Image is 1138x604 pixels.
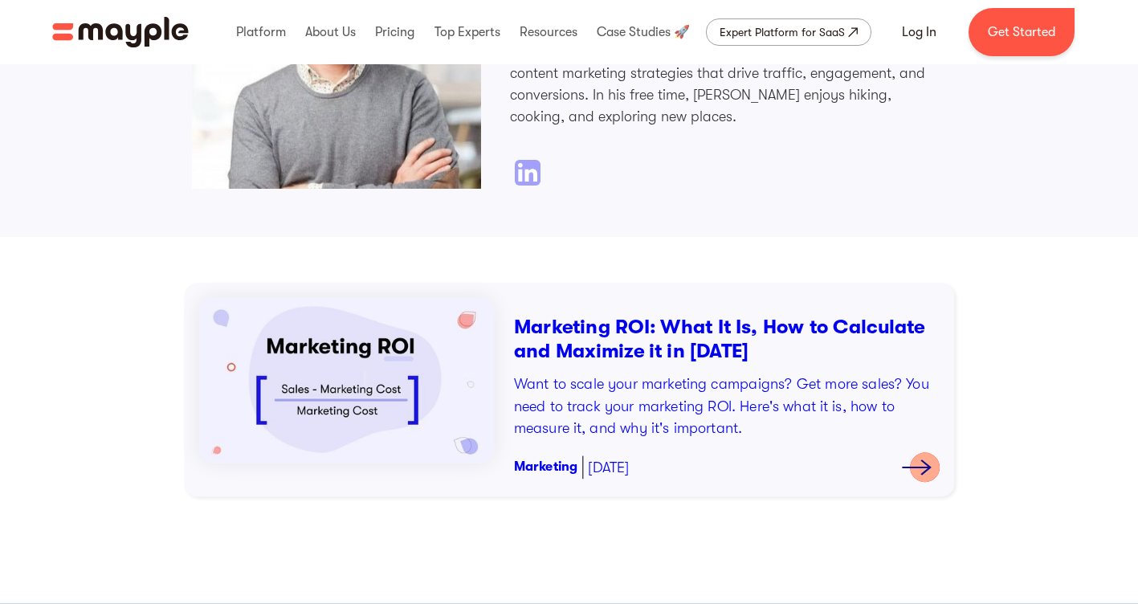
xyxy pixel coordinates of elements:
[52,17,189,47] img: Mayple logo
[513,314,939,363] h3: Marketing ROI: What It Is, How to Calculate and Maximize it in [DATE]
[301,6,360,58] div: About Us
[198,298,493,463] img: Article Thumbnail
[720,22,845,42] div: Expert Platform for SaaS
[513,373,939,440] p: Want to scale your marketing campaigns? Get more sales? You need to track your marketing ROI. Her...
[52,17,189,47] a: home
[513,459,577,475] h5: Marketing
[371,6,418,58] div: Pricing
[588,456,629,479] p: [DATE]
[430,6,504,58] div: Top Experts
[883,13,956,51] a: Log In
[706,18,871,46] a: Expert Platform for SaaS
[198,298,939,483] a: Marketing ROI: What It Is, How to Calculate and Maximize it in [DATE]Want to scale your marketing...
[969,8,1075,56] a: Get Started
[232,6,290,58] div: Platform
[516,6,581,58] div: Resources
